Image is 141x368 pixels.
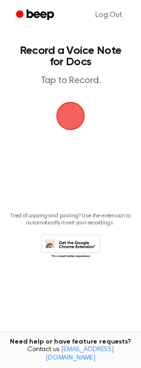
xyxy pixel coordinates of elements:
[56,102,85,130] img: Beep Logo
[9,6,63,24] a: Beep
[17,45,124,68] h1: Record a Voice Note for Docs
[86,4,132,26] a: Log Out
[8,213,133,227] p: Tired of copying and pasting? Use the extension to automatically insert your recordings.
[17,75,124,87] p: Tap to Record.
[46,346,114,361] a: [EMAIL_ADDRESS][DOMAIN_NAME]
[6,346,135,362] span: Contact us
